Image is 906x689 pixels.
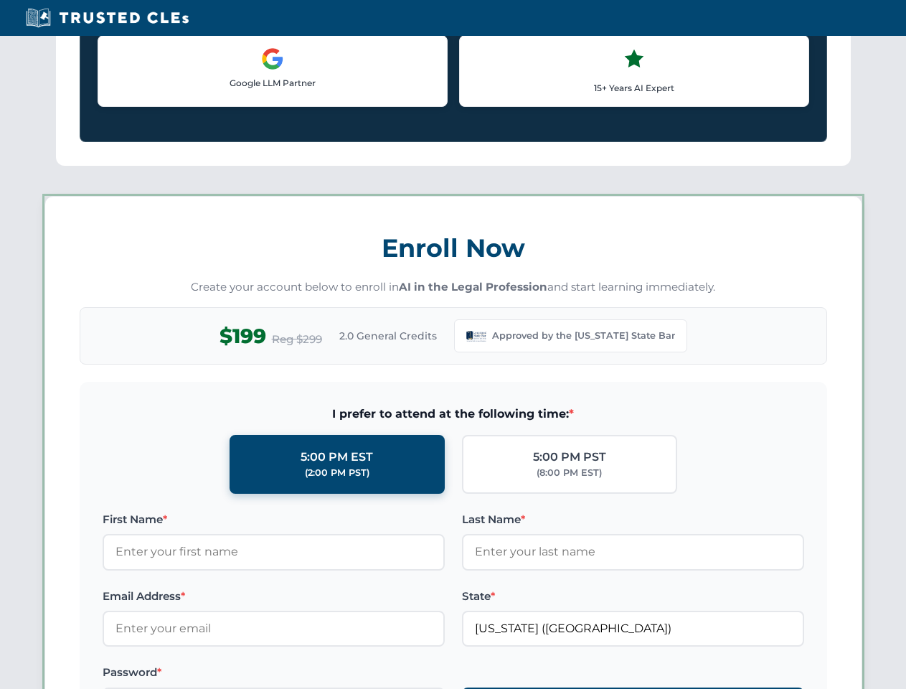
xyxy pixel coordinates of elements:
img: Google [261,47,284,70]
label: Password [103,664,445,681]
div: (8:00 PM EST) [537,466,602,480]
label: Last Name [462,511,804,528]
span: Reg $299 [272,331,322,348]
label: Email Address [103,588,445,605]
p: Google LLM Partner [110,76,435,90]
label: First Name [103,511,445,528]
input: Enter your first name [103,534,445,570]
img: Trusted CLEs [22,7,193,29]
input: Louisiana (LA) [462,611,804,647]
h3: Enroll Now [80,225,827,271]
div: 5:00 PM PST [533,448,606,467]
div: 5:00 PM EST [301,448,373,467]
div: (2:00 PM PST) [305,466,369,480]
p: 15+ Years AI Expert [471,81,797,95]
input: Enter your last name [462,534,804,570]
span: 2.0 General Credits [339,328,437,344]
label: State [462,588,804,605]
span: I prefer to attend at the following time: [103,405,804,423]
span: Approved by the [US_STATE] State Bar [492,329,675,343]
input: Enter your email [103,611,445,647]
p: Create your account below to enroll in and start learning immediately. [80,279,827,296]
strong: AI in the Legal Profession [399,280,547,294]
span: $199 [220,320,266,352]
img: Louisiana State Bar [466,326,486,346]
